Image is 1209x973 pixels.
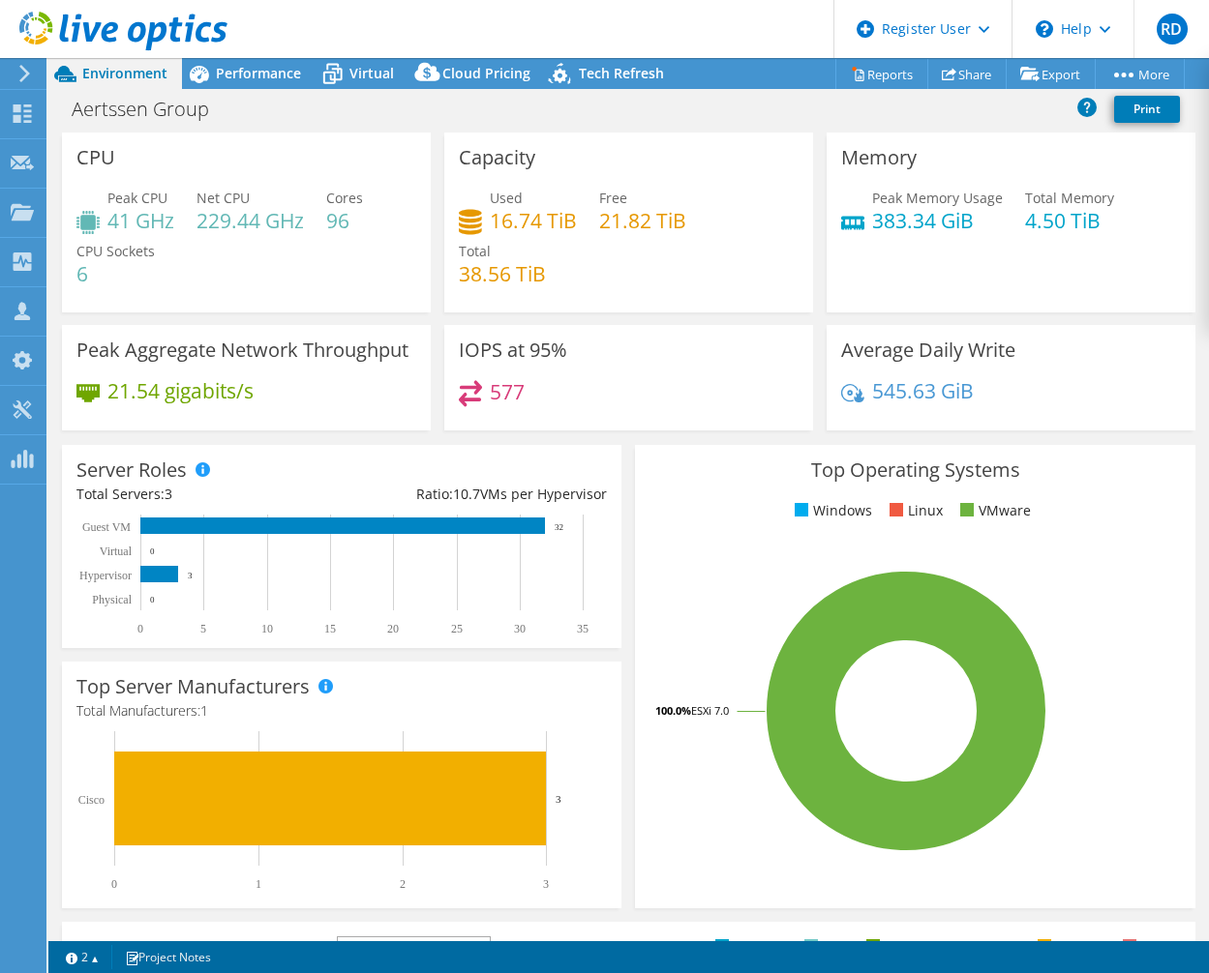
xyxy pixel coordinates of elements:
[76,147,115,168] h3: CPU
[453,485,480,503] span: 10.7
[655,703,691,718] tspan: 100.0%
[82,64,167,82] span: Environment
[100,545,133,558] text: Virtual
[872,189,1003,207] span: Peak Memory Usage
[196,210,304,231] h4: 229.44 GHz
[326,189,363,207] span: Cores
[256,877,261,891] text: 1
[691,703,729,718] tspan: ESXi 7.0
[188,571,193,580] text: 3
[200,701,208,720] span: 1
[650,459,1180,481] h3: Top Operating Systems
[1095,59,1185,89] a: More
[872,210,1003,231] h4: 383.34 GiB
[579,64,664,82] span: Tech Refresh
[200,622,206,635] text: 5
[955,500,1031,521] li: VMware
[543,877,549,891] text: 3
[1157,14,1188,44] span: RD
[76,459,187,481] h3: Server Roles
[841,339,1015,361] h3: Average Daily Write
[76,676,310,697] h3: Top Server Manufacturers
[196,189,250,207] span: Net CPU
[216,64,301,82] span: Performance
[63,99,239,120] h1: Aertssen Group
[555,522,563,532] text: 32
[872,380,974,401] h4: 545.63 GiB
[76,339,408,361] h3: Peak Aggregate Network Throughput
[111,945,225,969] a: Project Notes
[490,210,577,231] h4: 16.74 TiB
[1036,20,1053,38] svg: \n
[599,189,627,207] span: Free
[841,147,917,168] h3: Memory
[349,64,394,82] span: Virtual
[599,210,686,231] h4: 21.82 TiB
[459,242,491,260] span: Total
[137,622,143,635] text: 0
[442,64,530,82] span: Cloud Pricing
[556,793,561,805] text: 3
[326,210,363,231] h4: 96
[490,381,525,402] h4: 577
[451,622,463,635] text: 25
[387,622,399,635] text: 20
[1033,936,1105,958] li: Latency
[514,622,526,635] text: 30
[78,793,105,807] text: Cisco
[1118,936,1171,958] li: IOPS
[400,877,406,891] text: 2
[76,242,155,260] span: CPU Sockets
[1025,189,1114,207] span: Total Memory
[710,936,787,958] li: Memory
[52,945,112,969] a: 2
[111,877,117,891] text: 0
[459,263,546,284] h4: 38.56 TiB
[107,210,174,231] h4: 41 GHz
[92,593,132,606] text: Physical
[76,263,155,284] h4: 6
[76,484,342,505] div: Total Servers:
[338,937,490,960] span: IOPS
[885,500,943,521] li: Linux
[835,59,928,89] a: Reports
[150,546,155,556] text: 0
[861,936,1020,958] li: Network Throughput
[82,520,131,534] text: Guest VM
[150,595,155,604] text: 0
[107,189,167,207] span: Peak CPU
[1006,59,1096,89] a: Export
[165,485,172,503] span: 3
[342,484,607,505] div: Ratio: VMs per Hypervisor
[577,622,589,635] text: 35
[79,569,132,582] text: Hypervisor
[459,339,567,361] h3: IOPS at 95%
[76,700,607,722] h4: Total Manufacturers:
[459,147,535,168] h3: Capacity
[790,500,872,521] li: Windows
[324,622,336,635] text: 15
[800,936,849,958] li: CPU
[927,59,1007,89] a: Share
[261,622,273,635] text: 10
[1025,210,1114,231] h4: 4.50 TiB
[490,189,523,207] span: Used
[1114,96,1180,123] a: Print
[107,380,254,401] h4: 21.54 gigabits/s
